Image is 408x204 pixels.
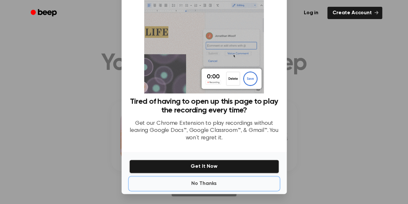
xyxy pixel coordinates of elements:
p: Get our Chrome Extension to play recordings without leaving Google Docs™, Google Classroom™, & Gm... [129,120,279,142]
a: Log in [299,7,323,19]
a: Beep [26,7,63,19]
a: Create Account [327,7,382,19]
button: Get It Now [129,160,279,173]
button: No Thanks [129,177,279,190]
h3: Tired of having to open up this page to play the recording every time? [129,97,279,115]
